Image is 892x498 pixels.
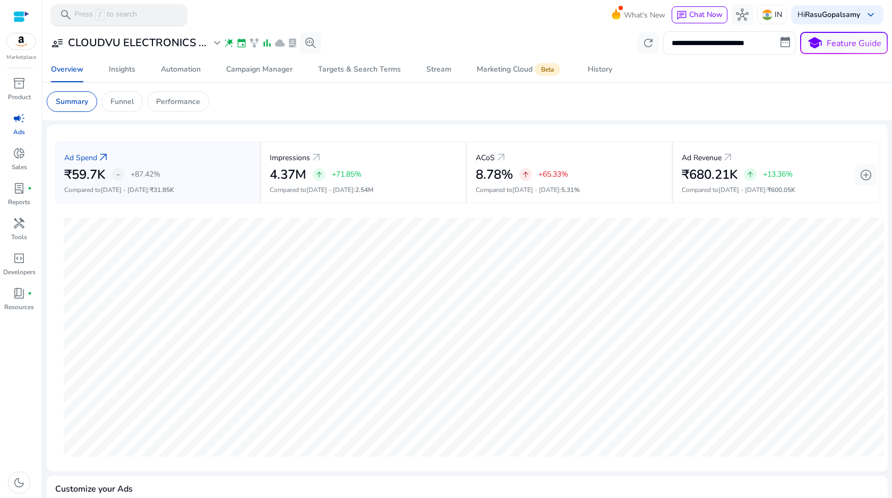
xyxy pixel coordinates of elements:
[7,33,36,49] img: amazon.svg
[763,171,793,178] p: +13.36%
[74,9,137,21] p: Press to search
[13,182,25,195] span: lab_profile
[211,37,224,49] span: expand_more
[224,38,234,48] span: wand_stars
[13,127,25,137] p: Ads
[477,65,562,74] div: Marketing Cloud
[855,164,877,186] button: add_circle
[767,186,795,194] span: ₹600.05K
[13,287,25,300] span: book_4
[535,63,560,76] span: Beta
[800,32,888,54] button: schoolFeature Guide
[262,38,272,48] span: bar_chart
[3,267,36,277] p: Developers
[6,54,36,62] p: Marketplace
[762,10,773,20] img: in.svg
[588,66,612,73] div: History
[682,185,870,195] p: Compared to :
[51,37,64,49] span: user_attributes
[275,38,285,48] span: cloud
[8,92,31,102] p: Product
[512,186,560,194] span: [DATE] - [DATE]
[476,167,513,182] h2: 8.78%
[68,37,207,49] h3: CLOUDVU ELECTRONICS ...
[64,167,105,182] h2: ₹59.7K
[8,197,30,207] p: Reports
[805,10,860,20] b: RasuGopalsamy
[476,185,663,195] p: Compared to :
[51,66,83,73] div: Overview
[689,10,723,20] span: Chat Now
[13,77,25,90] span: inventory_2
[55,484,133,494] h4: Customize your Ads
[97,151,110,164] a: arrow_outward
[676,10,687,21] span: chat
[797,11,860,19] p: Hi
[13,147,25,160] span: donut_small
[775,5,782,24] p: IN
[718,186,766,194] span: [DATE] - [DATE]
[236,38,247,48] span: event
[746,170,754,179] span: arrow_upward
[64,185,251,195] p: Compared to :
[4,302,34,312] p: Resources
[156,96,200,107] p: Performance
[11,232,27,242] p: Tools
[56,96,88,107] p: Summary
[249,38,260,48] span: family_history
[310,151,323,164] a: arrow_outward
[13,217,25,230] span: handyman
[521,170,530,179] span: arrow_upward
[624,6,665,24] span: What's New
[807,36,822,51] span: school
[28,186,32,190] span: fiber_manual_record
[672,6,727,23] button: chatChat Now
[131,171,160,178] p: +87.42%
[318,66,401,73] div: Targets & Search Terms
[476,152,495,163] p: ACoS
[538,171,568,178] p: +65.33%
[64,152,97,163] p: Ad Spend
[95,9,105,21] span: /
[12,162,27,172] p: Sales
[13,112,25,125] span: campaign
[315,170,323,179] span: arrow_upward
[355,186,373,194] span: 2.54M
[682,167,737,182] h2: ₹680.21K
[561,186,580,194] span: 5.31%
[638,32,659,54] button: refresh
[732,4,753,25] button: hub
[860,169,872,181] span: add_circle
[495,151,508,164] a: arrow_outward
[150,186,174,194] span: ₹31.85K
[59,8,72,21] span: search
[270,185,457,195] p: Compared to :
[682,152,722,163] p: Ad Revenue
[28,291,32,295] span: fiber_manual_record
[13,252,25,265] span: code_blocks
[736,8,749,21] span: hub
[426,66,451,73] div: Stream
[300,32,321,54] button: search_insights
[116,168,120,181] span: -
[304,37,317,49] span: search_insights
[13,476,25,489] span: dark_mode
[722,151,734,164] a: arrow_outward
[642,37,655,49] span: refresh
[226,66,293,73] div: Campaign Manager
[161,66,201,73] div: Automation
[270,167,306,182] h2: 4.37M
[827,37,881,50] p: Feature Guide
[101,186,148,194] span: [DATE] - [DATE]
[110,96,134,107] p: Funnel
[109,66,135,73] div: Insights
[332,171,362,178] p: +71.85%
[864,8,877,21] span: keyboard_arrow_down
[270,152,310,163] p: Impressions
[287,38,298,48] span: lab_profile
[306,186,354,194] span: [DATE] - [DATE]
